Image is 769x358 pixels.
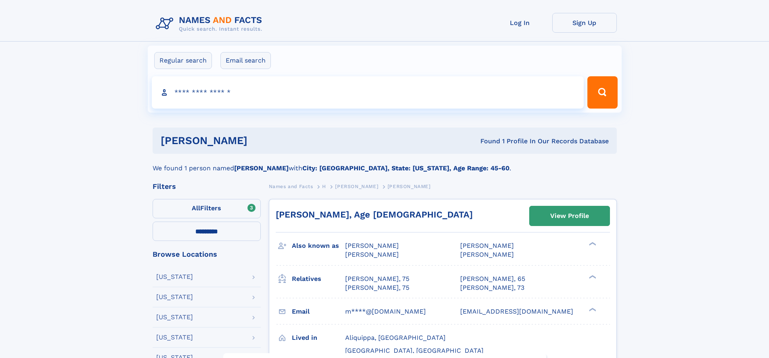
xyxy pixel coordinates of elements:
[156,294,193,300] div: [US_STATE]
[154,52,212,69] label: Regular search
[335,184,378,189] span: [PERSON_NAME]
[322,181,326,191] a: H
[345,347,484,354] span: [GEOGRAPHIC_DATA], [GEOGRAPHIC_DATA]
[345,251,399,258] span: [PERSON_NAME]
[292,272,345,286] h3: Relatives
[234,164,289,172] b: [PERSON_NAME]
[530,206,610,226] a: View Profile
[345,274,409,283] a: [PERSON_NAME], 75
[587,307,597,312] div: ❯
[269,181,313,191] a: Names and Facts
[156,274,193,280] div: [US_STATE]
[552,13,617,33] a: Sign Up
[460,308,573,315] span: [EMAIL_ADDRESS][DOMAIN_NAME]
[153,154,617,173] div: We found 1 person named with .
[156,334,193,341] div: [US_STATE]
[153,199,261,218] label: Filters
[335,181,378,191] a: [PERSON_NAME]
[292,331,345,345] h3: Lived in
[302,164,509,172] b: City: [GEOGRAPHIC_DATA], State: [US_STATE], Age Range: 45-60
[156,314,193,320] div: [US_STATE]
[364,137,609,146] div: Found 1 Profile In Our Records Database
[292,239,345,253] h3: Also known as
[153,183,261,190] div: Filters
[550,207,589,225] div: View Profile
[587,274,597,279] div: ❯
[587,76,617,109] button: Search Button
[292,305,345,318] h3: Email
[345,242,399,249] span: [PERSON_NAME]
[345,334,446,341] span: Aliquippa, [GEOGRAPHIC_DATA]
[587,241,597,247] div: ❯
[153,13,269,35] img: Logo Names and Facts
[152,76,584,109] input: search input
[488,13,552,33] a: Log In
[276,209,473,220] a: [PERSON_NAME], Age [DEMOGRAPHIC_DATA]
[460,242,514,249] span: [PERSON_NAME]
[220,52,271,69] label: Email search
[192,204,200,212] span: All
[322,184,326,189] span: H
[161,136,364,146] h1: [PERSON_NAME]
[460,251,514,258] span: [PERSON_NAME]
[345,283,409,292] a: [PERSON_NAME], 75
[460,283,524,292] a: [PERSON_NAME], 73
[460,274,525,283] a: [PERSON_NAME], 65
[388,184,431,189] span: [PERSON_NAME]
[153,251,261,258] div: Browse Locations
